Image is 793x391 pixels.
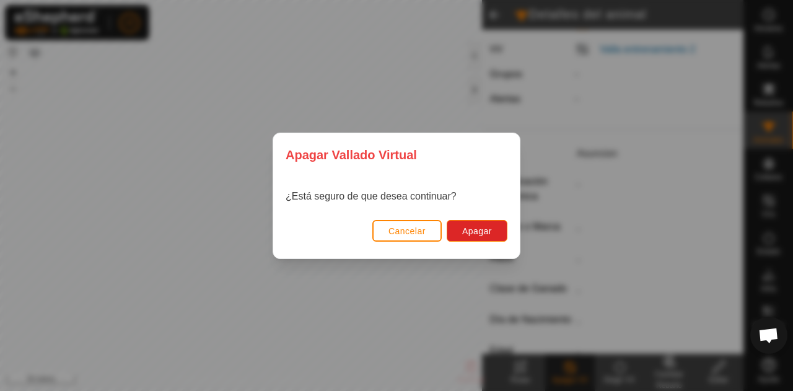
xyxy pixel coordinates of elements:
[447,220,507,242] button: Apagar
[286,146,417,164] span: Apagar Vallado Virtual
[388,226,426,236] span: Cancelar
[462,226,492,236] span: Apagar
[286,189,457,204] p: ¿Está seguro de que desea continuar?
[372,220,442,242] button: Cancelar
[750,317,787,354] div: Chat abierto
